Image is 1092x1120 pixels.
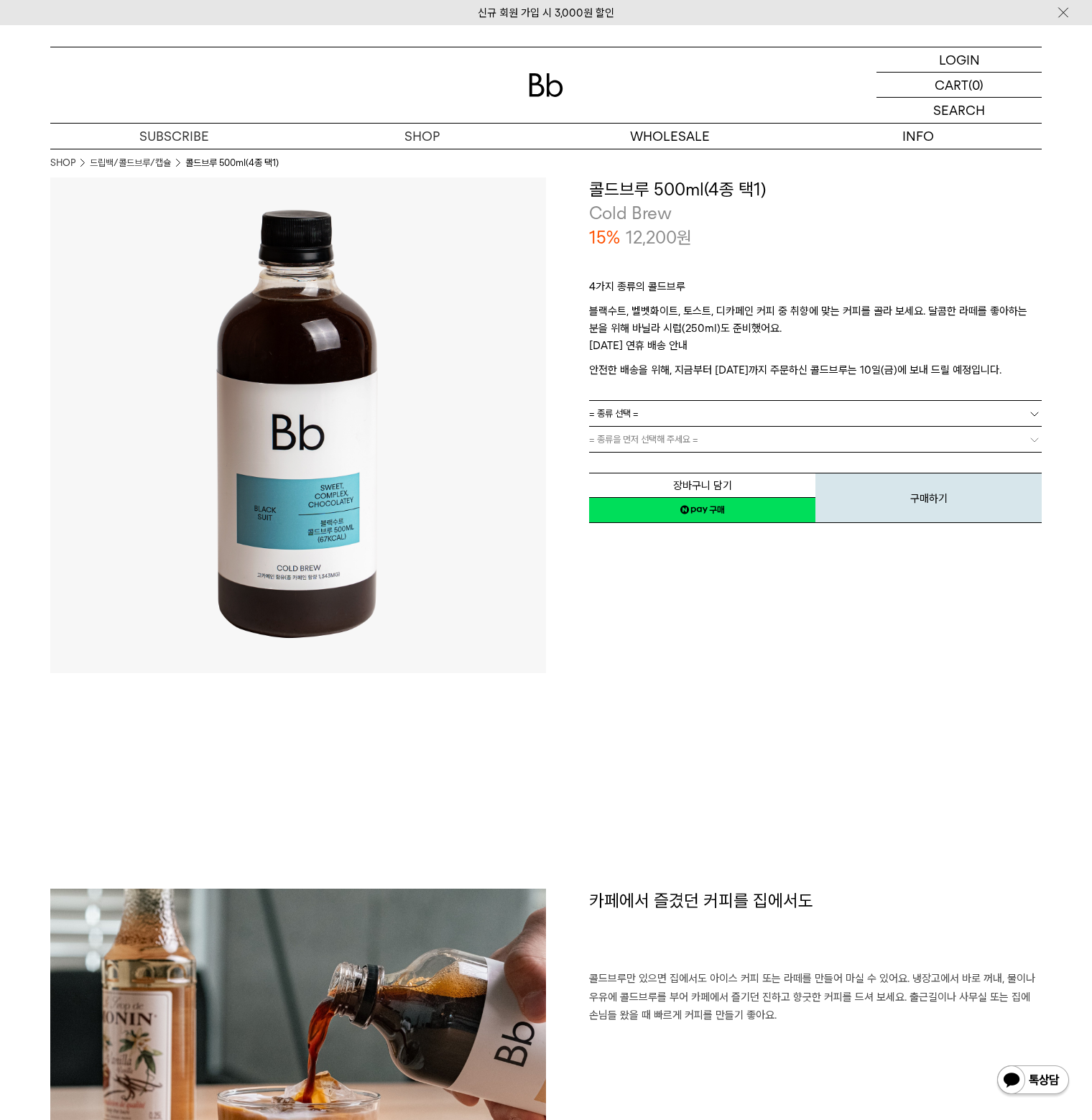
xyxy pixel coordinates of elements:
[589,970,1042,1025] p: 콜드브루만 있으면 집에서도 아이스 커피 또는 라떼를 만들어 마실 수 있어요. 냉장고에서 바로 꺼내, 물이나 우유에 콜드브루를 부어 카페에서 즐기던 진하고 향긋한 커피를 드셔 ...
[546,124,794,149] p: WHOLESALE
[50,124,298,149] a: SUBSCRIBE
[50,156,75,170] a: SHOP
[589,226,620,250] p: 15%
[935,73,968,97] p: CART
[589,889,1042,971] h1: 카페에서 즐겼던 커피를 집에서도
[529,73,563,97] img: 로고
[794,124,1042,149] p: INFO
[933,98,985,123] p: SEARCH
[996,1064,1070,1098] img: 카카오톡 채널 1:1 채팅 버튼
[50,177,546,673] img: 콜드브루 500ml(4종 택1)
[478,6,614,19] a: 신규 회원 가입 시 3,000원 할인
[589,302,1042,337] p: 블랙수트, 벨벳화이트, 토스트, 디카페인 커피 중 취향에 맞는 커피를 골라 보세요. 달콤한 라떼를 좋아하는 분을 위해 바닐라 시럽(250ml)도 준비했어요.
[939,47,980,72] p: LOGIN
[90,156,171,170] a: 드립백/콜드브루/캡슐
[298,124,546,149] a: SHOP
[589,497,815,523] a: 새창
[677,227,692,248] span: 원
[968,73,984,97] p: (0)
[815,473,1042,523] button: 구매하기
[876,73,1042,98] a: CART (0)
[589,401,639,426] span: = 종류 선택 =
[185,156,279,170] li: 콜드브루 500ml(4종 택1)
[589,473,815,498] button: 장바구니 담기
[589,177,1042,202] h3: 콜드브루 500ml(4종 택1)
[876,47,1042,73] a: LOGIN
[589,201,1042,226] p: Cold Brew
[626,226,692,250] p: 12,200
[589,278,1042,302] p: 4가지 종류의 콜드브루
[589,337,1042,361] p: [DATE] 연휴 배송 안내
[589,427,698,452] span: = 종류을 먼저 선택해 주세요 =
[589,361,1042,379] p: 안전한 배송을 위해, 지금부터 [DATE]까지 주문하신 콜드브루는 10일(금)에 보내 드릴 예정입니다.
